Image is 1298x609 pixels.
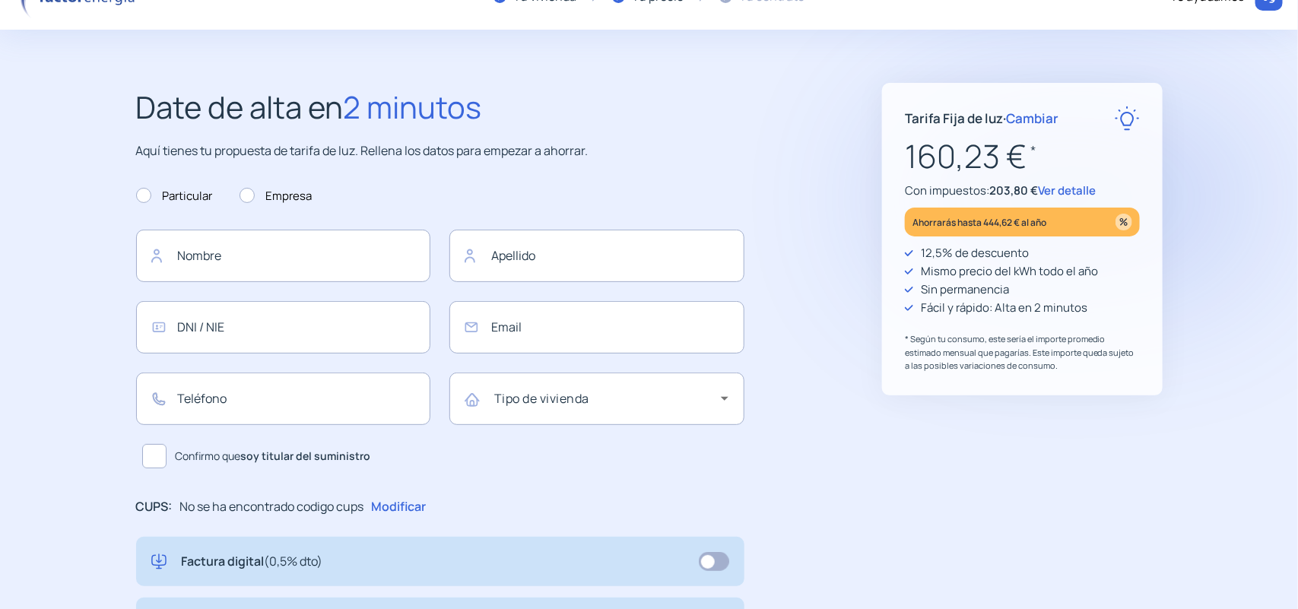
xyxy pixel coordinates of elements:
p: Sin permanencia [921,281,1009,299]
b: soy titular del suministro [241,449,371,463]
img: digital-invoice.svg [151,552,167,572]
span: 2 minutos [344,86,482,128]
h2: Date de alta en [136,83,744,132]
mat-label: Tipo de vivienda [494,390,589,407]
img: percentage_icon.svg [1116,214,1132,230]
span: 203,80 € [989,182,1038,198]
p: Fácil y rápido: Alta en 2 minutos [921,299,1087,317]
p: * Según tu consumo, este sería el importe promedio estimado mensual que pagarías. Este importe qu... [905,332,1140,373]
p: Ahorrarás hasta 444,62 € al año [912,214,1046,231]
p: Con impuestos: [905,182,1140,200]
p: Tarifa Fija de luz · [905,108,1058,128]
span: Ver detalle [1038,182,1096,198]
img: rate-E.svg [1115,106,1140,131]
p: Mismo precio del kWh todo el año [921,262,1098,281]
span: Cambiar [1006,109,1058,127]
p: CUPS: [136,497,173,517]
p: Aquí tienes tu propuesta de tarifa de luz. Rellena los datos para empezar a ahorrar. [136,141,744,161]
p: Modificar [372,497,427,517]
p: Factura digital [182,552,323,572]
span: (0,5% dto) [265,553,323,569]
span: Confirmo que [176,448,371,465]
p: 160,23 € [905,131,1140,182]
label: Particular [136,187,213,205]
label: Empresa [240,187,313,205]
p: 12,5% de descuento [921,244,1029,262]
p: No se ha encontrado codigo cups [180,497,364,517]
